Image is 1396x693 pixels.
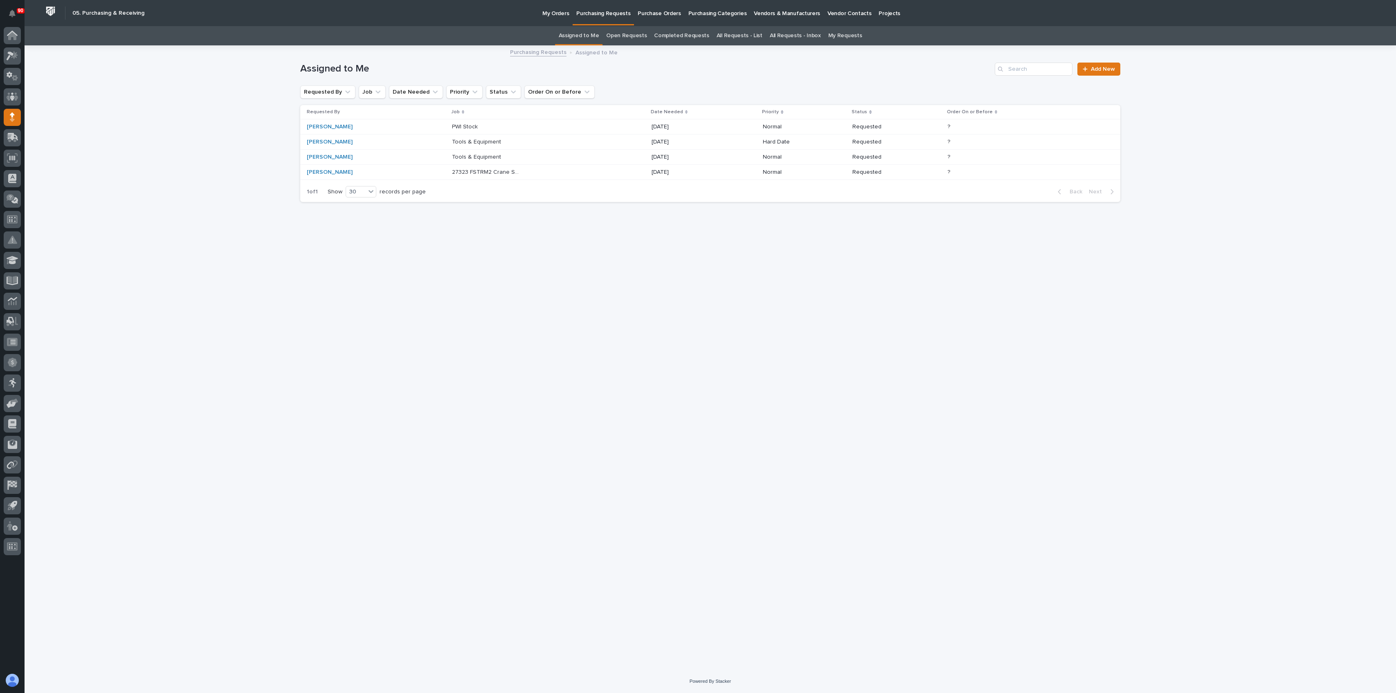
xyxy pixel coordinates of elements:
[300,63,991,75] h1: Assigned to Me
[652,123,720,130] p: [DATE]
[452,167,522,176] p: 27323 FSTRM2 Crane System
[652,154,720,161] p: [DATE]
[770,26,821,45] a: All Requests - Inbox
[307,154,353,161] a: [PERSON_NAME]
[948,137,952,146] p: ?
[606,26,647,45] a: Open Requests
[300,150,1120,165] tr: [PERSON_NAME] Tools & EquipmentTools & Equipment [DATE]NormalRequested??
[307,123,353,130] a: [PERSON_NAME]
[651,108,683,117] p: Date Needed
[380,188,426,195] p: records per page
[4,672,21,689] button: users-avatar
[307,139,353,146] a: [PERSON_NAME]
[1086,188,1120,195] button: Next
[575,47,618,56] p: Assigned to Me
[852,123,921,130] p: Requested
[10,10,21,23] div: Notifications90
[948,152,952,161] p: ?
[389,85,443,99] button: Date Needed
[452,122,479,130] p: PWI Stock
[451,108,460,117] p: Job
[763,139,831,146] p: Hard Date
[947,108,993,117] p: Order On or Before
[307,169,353,176] a: [PERSON_NAME]
[452,137,503,146] p: Tools & Equipment
[995,63,1072,76] input: Search
[300,165,1120,180] tr: [PERSON_NAME] 27323 FSTRM2 Crane System27323 FSTRM2 Crane System [DATE]NormalRequested??
[300,135,1120,150] tr: [PERSON_NAME] Tools & EquipmentTools & Equipment [DATE]Hard DateRequested??
[717,26,762,45] a: All Requests - List
[18,8,23,13] p: 90
[652,169,720,176] p: [DATE]
[763,123,831,130] p: Normal
[524,85,595,99] button: Order On or Before
[762,108,779,117] p: Priority
[828,26,862,45] a: My Requests
[43,4,58,19] img: Workspace Logo
[300,85,355,99] button: Requested By
[307,108,340,117] p: Requested By
[452,152,503,161] p: Tools & Equipment
[852,169,921,176] p: Requested
[852,108,867,117] p: Status
[446,85,483,99] button: Priority
[359,85,386,99] button: Job
[1091,66,1115,72] span: Add New
[1051,188,1086,195] button: Back
[948,122,952,130] p: ?
[1077,63,1120,76] a: Add New
[510,47,566,56] a: Purchasing Requests
[763,169,831,176] p: Normal
[300,119,1120,135] tr: [PERSON_NAME] PWI StockPWI Stock [DATE]NormalRequested??
[852,139,921,146] p: Requested
[559,26,599,45] a: Assigned to Me
[4,5,21,22] button: Notifications
[1089,188,1107,195] span: Next
[690,679,731,684] a: Powered By Stacker
[763,154,831,161] p: Normal
[652,139,720,146] p: [DATE]
[72,10,144,17] h2: 05. Purchasing & Receiving
[654,26,709,45] a: Completed Requests
[852,154,921,161] p: Requested
[486,85,521,99] button: Status
[948,167,952,176] p: ?
[346,188,366,196] div: 30
[328,188,342,195] p: Show
[1065,188,1082,195] span: Back
[300,182,324,202] p: 1 of 1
